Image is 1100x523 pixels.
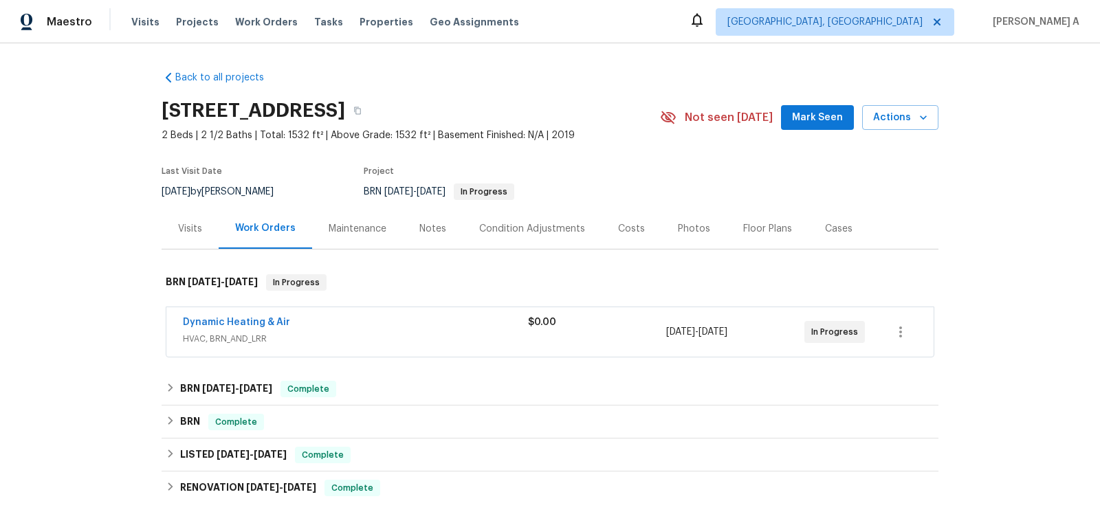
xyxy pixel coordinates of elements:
[162,438,938,471] div: LISTED [DATE]-[DATE]Complete
[678,222,710,236] div: Photos
[162,167,222,175] span: Last Visit Date
[698,327,727,337] span: [DATE]
[666,325,727,339] span: -
[743,222,792,236] div: Floor Plans
[283,482,316,492] span: [DATE]
[202,383,235,393] span: [DATE]
[239,383,272,393] span: [DATE]
[528,318,556,327] span: $0.00
[183,332,528,346] span: HVAC, BRN_AND_LRR
[417,187,445,197] span: [DATE]
[792,109,843,126] span: Mark Seen
[455,188,513,196] span: In Progress
[825,222,852,236] div: Cases
[873,109,927,126] span: Actions
[282,382,335,396] span: Complete
[235,15,298,29] span: Work Orders
[296,448,349,462] span: Complete
[364,187,514,197] span: BRN
[430,15,519,29] span: Geo Assignments
[162,183,290,200] div: by [PERSON_NAME]
[188,277,221,287] span: [DATE]
[217,449,250,459] span: [DATE]
[811,325,863,339] span: In Progress
[384,187,413,197] span: [DATE]
[162,187,190,197] span: [DATE]
[180,414,200,430] h6: BRN
[781,105,854,131] button: Mark Seen
[47,15,92,29] span: Maestro
[685,111,773,124] span: Not seen [DATE]
[364,167,394,175] span: Project
[479,222,585,236] div: Condition Adjustments
[246,482,279,492] span: [DATE]
[183,318,290,327] a: Dynamic Heating & Air
[360,15,413,29] span: Properties
[329,222,386,236] div: Maintenance
[419,222,446,236] div: Notes
[345,98,370,123] button: Copy Address
[210,415,263,429] span: Complete
[987,15,1079,29] span: [PERSON_NAME] A
[166,274,258,291] h6: BRN
[267,276,325,289] span: In Progress
[314,17,343,27] span: Tasks
[180,480,316,496] h6: RENOVATION
[235,221,296,235] div: Work Orders
[162,71,294,85] a: Back to all projects
[326,481,379,495] span: Complete
[727,15,923,29] span: [GEOGRAPHIC_DATA], [GEOGRAPHIC_DATA]
[188,277,258,287] span: -
[666,327,695,337] span: [DATE]
[180,447,287,463] h6: LISTED
[176,15,219,29] span: Projects
[254,449,287,459] span: [DATE]
[178,222,202,236] div: Visits
[162,405,938,438] div: BRN Complete
[246,482,316,492] span: -
[217,449,287,459] span: -
[162,260,938,304] div: BRN [DATE]-[DATE]In Progress
[162,129,660,142] span: 2 Beds | 2 1/2 Baths | Total: 1532 ft² | Above Grade: 1532 ft² | Basement Finished: N/A | 2019
[162,471,938,504] div: RENOVATION [DATE]-[DATE]Complete
[862,105,938,131] button: Actions
[162,372,938,405] div: BRN [DATE]-[DATE]Complete
[162,104,345,118] h2: [STREET_ADDRESS]
[384,187,445,197] span: -
[618,222,645,236] div: Costs
[180,381,272,397] h6: BRN
[202,383,272,393] span: -
[131,15,159,29] span: Visits
[225,277,258,287] span: [DATE]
